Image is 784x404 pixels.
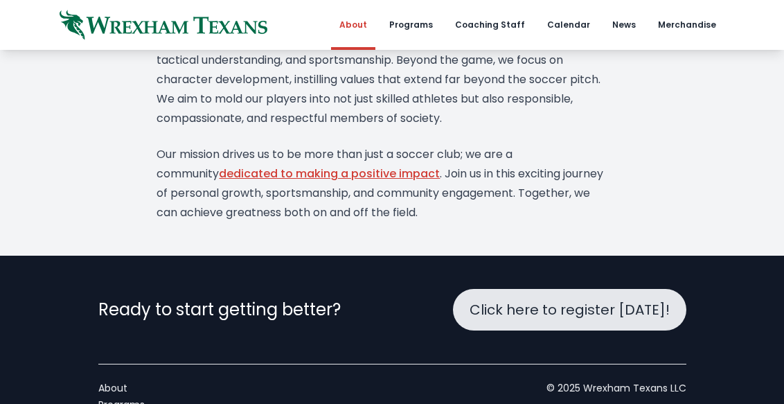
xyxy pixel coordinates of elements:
[98,299,341,321] p: Ready to start getting better?
[453,289,686,331] a: Click here to register [DATE]!
[157,145,607,222] p: Our mission drives us to be more than just a soccer club; we are a community . Join us in this ex...
[219,166,440,182] a: dedicated to making a positive impact
[98,381,200,395] a: About
[546,381,686,395] p: © 2025 Wrexham Texans LLC
[470,300,670,319] span: Click here to register [DATE]!
[157,12,607,128] p: On the field, we strive to provide a safe and nurturing environment where players can reach their...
